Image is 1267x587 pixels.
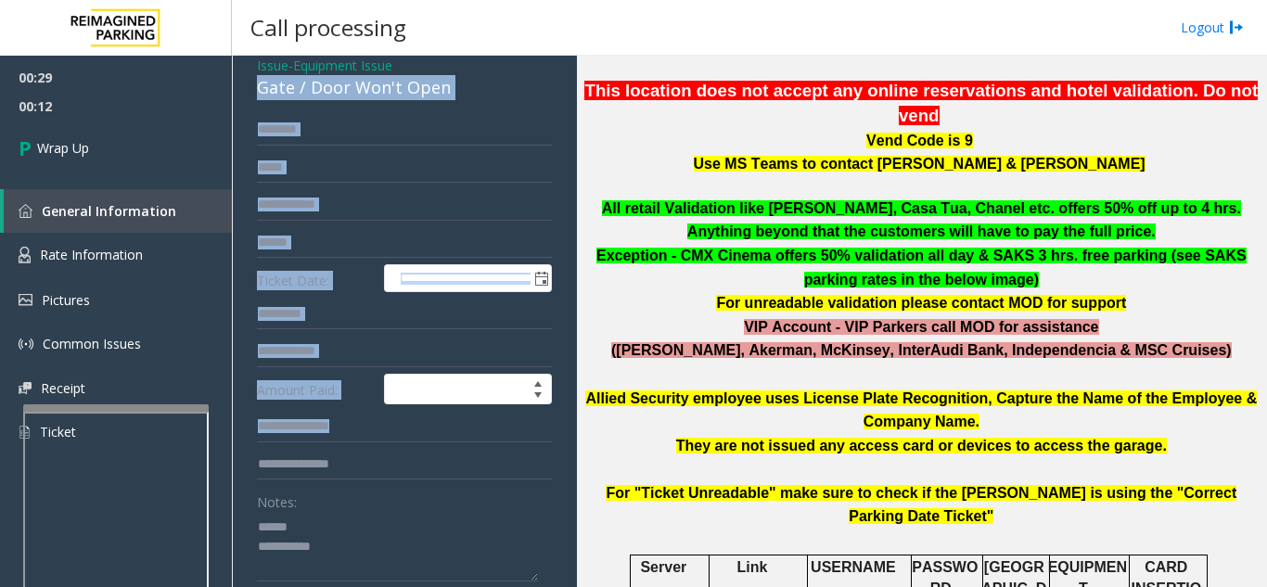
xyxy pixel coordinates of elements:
b: Allied Security employee uses License Plate Recognition, Capture the Name of the Employee & Compa... [585,390,1257,430]
img: 'icon' [19,294,32,306]
span: - [288,57,392,74]
b: All retail Validation like [PERSON_NAME], Casa Tua, Chanel etc. offers 50% off up to 4 hrs. Anyth... [602,200,1241,240]
label: Ticket Date: [252,264,379,292]
span: USERNAME [811,559,896,575]
span: Toggle popup [531,265,551,291]
img: 'icon' [19,337,33,351]
span: Pictures [42,291,90,309]
label: Amount Paid: [252,374,379,405]
span: Increase value [525,375,551,389]
img: 'icon' [19,204,32,218]
b: VIP Account - VIP Parkers call MOD for assistance [744,319,1098,335]
h3: Call processing [241,5,416,50]
span: Rate Information [40,246,143,263]
img: 'icon' [19,382,32,394]
span: Use MS Teams to contact [PERSON_NAME] & [PERSON_NAME] [694,156,1145,172]
span: General Information [42,202,176,220]
span: This location does not accept any online reservations and hotel validation [584,81,1193,100]
a: Logout [1181,18,1244,37]
b: For "Ticket Unreadable" make sure to check if the [PERSON_NAME] is using the "Correct Parking Dat... [606,485,1236,525]
span: Server [640,559,686,575]
img: logout [1229,18,1244,37]
img: 'icon' [19,424,31,440]
a: General Information [4,189,232,233]
span: Link [736,559,767,575]
span: Issue [257,56,288,75]
span: Common Issues [43,335,141,352]
b: Exception - CMX Cinema offers 50% validation all day & SAKS 3 hrs. free parking (see SAKS parking... [596,248,1247,287]
img: 'icon' [19,247,31,263]
label: Notes: [257,486,297,512]
span: Decrease value [525,389,551,404]
div: Gate / Door Won't Open [257,75,552,100]
span: Receipt [41,379,85,397]
span: Equipment Issue [293,56,392,75]
span: Vend Code is 9 [866,133,973,148]
b: ([PERSON_NAME], Akerman, McKinsey, InterAudi Bank, Independencia & MSC Cruises) [611,342,1232,358]
span: Wrap Up [37,138,89,158]
b: They are not issued any access card or devices to access the garage. [676,438,1167,453]
span: . Do not vend [899,81,1258,125]
b: For unreadable validation please contact MOD for support [716,295,1126,311]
